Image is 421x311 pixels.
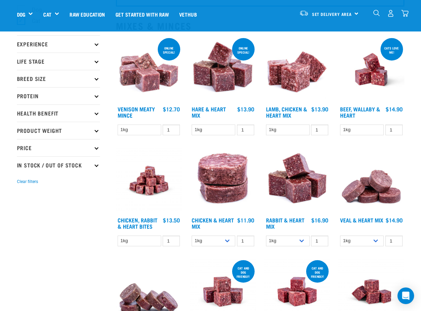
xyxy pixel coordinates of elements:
[385,236,403,246] input: 1
[163,125,180,135] input: 1
[17,122,100,139] p: Product Weight
[110,0,174,28] a: Get started with Raw
[163,217,180,223] div: $13.50
[232,43,255,57] div: ONLINE SPECIAL!
[17,70,100,87] p: Breed Size
[190,148,256,214] img: Chicken and Heart Medallions
[386,106,403,112] div: $14.90
[264,148,330,214] img: 1087 Rabbit Heart Cubes 01
[17,53,100,70] p: Life Stage
[64,0,110,28] a: Raw Education
[158,43,180,57] div: ONLINE SPECIAL!
[163,236,180,246] input: 1
[17,87,100,104] p: Protein
[299,10,309,16] img: van-moving.png
[118,218,157,228] a: Chicken, Rabbit & Heart Bites
[311,236,328,246] input: 1
[116,148,182,214] img: Chicken Rabbit Heart 1609
[264,37,330,103] img: 1124 Lamb Chicken Heart Mix 01
[311,125,328,135] input: 1
[17,10,25,18] a: Dog
[306,263,329,282] div: Cat and dog friendly!
[381,43,403,57] div: Cats love me!
[266,107,307,117] a: Lamb, Chicken & Heart Mix
[237,106,254,112] div: $13.90
[338,148,404,214] img: 1152 Veal Heart Medallions 01
[373,10,380,16] img: home-icon-1@2x.png
[387,10,394,17] img: user.png
[43,10,51,18] a: Cat
[312,13,352,15] span: Set Delivery Area
[17,35,100,53] p: Experience
[17,104,100,122] p: Health Benefit
[192,107,226,117] a: Hare & Heart Mix
[17,139,100,156] p: Price
[340,107,380,117] a: Beef, Wallaby & Heart
[192,218,234,228] a: Chicken & Heart Mix
[237,236,254,246] input: 1
[386,217,403,223] div: $14.90
[174,0,202,28] a: Vethub
[397,287,414,304] div: Open Intercom Messenger
[338,37,404,103] img: Raw Essentials 2024 July2572 Beef Wallaby Heart
[401,10,409,17] img: home-icon@2x.png
[17,179,38,185] button: Clear filters
[190,37,256,103] img: Pile Of Cubed Hare Heart For Pets
[385,125,403,135] input: 1
[118,107,155,117] a: Venison Meaty Mince
[266,218,304,228] a: Rabbit & Heart Mix
[17,156,100,174] p: In Stock / Out Of Stock
[311,106,328,112] div: $13.90
[232,263,255,282] div: cat and dog friendly!
[163,106,180,112] div: $12.70
[116,37,182,103] img: 1117 Venison Meat Mince 01
[311,217,328,223] div: $16.90
[237,217,254,223] div: $11.90
[340,218,383,221] a: Veal & Heart Mix
[237,125,254,135] input: 1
